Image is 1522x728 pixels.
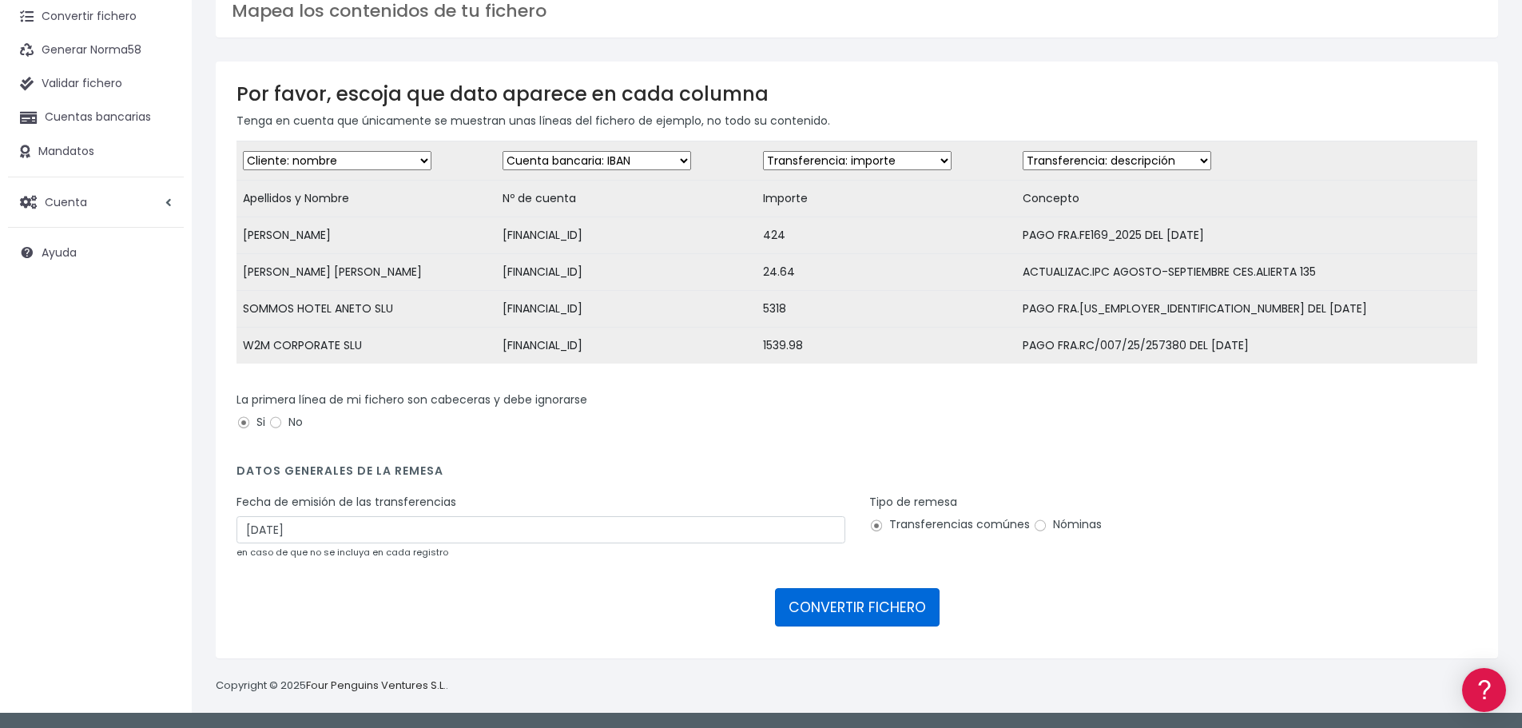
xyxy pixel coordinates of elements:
label: Tipo de remesa [869,494,957,511]
a: Información general [16,136,304,161]
td: [PERSON_NAME] [236,217,496,254]
label: No [268,414,303,431]
td: Concepto [1016,181,1477,217]
h4: Datos generales de la remesa [236,464,1477,486]
a: API [16,408,304,433]
a: General [16,343,304,368]
td: 5318 [757,291,1016,328]
td: ACTUALIZAC.IPC AGOSTO-SEPTIEMBRE CES.ALIERTA 135 [1016,254,1477,291]
button: CONVERTIR FICHERO [775,588,940,627]
label: Nóminas [1033,516,1102,533]
a: Mandatos [8,135,184,169]
td: [FINANCIAL_ID] [496,254,756,291]
td: PAGO FRA.RC/007/25/257380 DEL [DATE] [1016,328,1477,364]
td: W2M CORPORATE SLU [236,328,496,364]
td: 424 [757,217,1016,254]
td: [FINANCIAL_ID] [496,217,756,254]
a: Cuentas bancarias [8,101,184,134]
div: Convertir ficheros [16,177,304,192]
div: Programadores [16,384,304,399]
a: Cuenta [8,185,184,219]
td: [FINANCIAL_ID] [496,291,756,328]
a: Problemas habituales [16,227,304,252]
h3: Por favor, escoja que dato aparece en cada columna [236,82,1477,105]
td: PAGO FRA.[US_EMPLOYER_IDENTIFICATION_NUMBER] DEL [DATE] [1016,291,1477,328]
td: Apellidos y Nombre [236,181,496,217]
h3: Mapea los contenidos de tu fichero [232,1,1482,22]
a: Perfiles de empresas [16,276,304,301]
a: POWERED BY ENCHANT [220,460,308,475]
a: Four Penguins Ventures S.L. [306,678,446,693]
td: 24.64 [757,254,1016,291]
td: PAGO FRA.FE169_2025 DEL [DATE] [1016,217,1477,254]
td: Nº de cuenta [496,181,756,217]
label: Fecha de emisión de las transferencias [236,494,456,511]
label: Transferencias comúnes [869,516,1030,533]
p: Tenga en cuenta que únicamente se muestran unas líneas del fichero de ejemplo, no todo su contenido. [236,112,1477,129]
a: Validar fichero [8,67,184,101]
span: Ayuda [42,245,77,261]
td: [FINANCIAL_ID] [496,328,756,364]
a: Ayuda [8,236,184,269]
div: Información general [16,111,304,126]
td: 1539.98 [757,328,1016,364]
a: Videotutoriales [16,252,304,276]
td: SOMMOS HOTEL ANETO SLU [236,291,496,328]
label: Si [236,414,265,431]
label: La primera línea de mi fichero son cabeceras y debe ignorarse [236,392,587,408]
div: Facturación [16,317,304,332]
button: Contáctanos [16,428,304,455]
span: Cuenta [45,193,87,209]
a: Generar Norma58 [8,34,184,67]
small: en caso de que no se incluya en cada registro [236,546,448,559]
a: Formatos [16,202,304,227]
p: Copyright © 2025 . [216,678,448,694]
td: Importe [757,181,1016,217]
td: [PERSON_NAME] [PERSON_NAME] [236,254,496,291]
